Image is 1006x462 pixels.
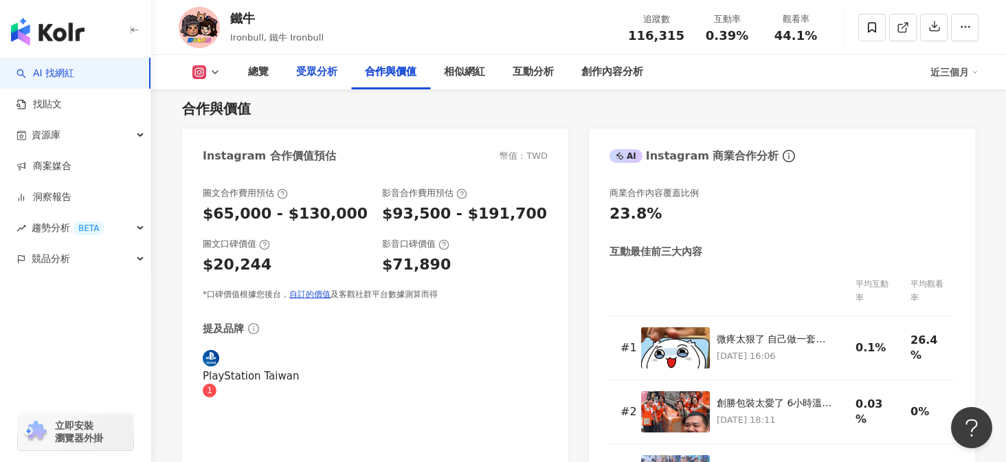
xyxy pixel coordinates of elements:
div: 互動最佳前三大內容 [610,245,702,259]
div: 創勝包裝太愛了 6小時溫柔的風暴搬家 看他們的包裝 會被感動 很優雅 很乾淨 很香 看他們很多影片 實際體驗 臉上只有滿滿的笑容 這次整理完 我要來斷捨離一波 現在我家很大歡迎來玩 @vvipm... [717,397,834,410]
div: 合作與價值 [182,99,251,118]
div: 23.8% [610,203,662,225]
span: 0.39% [706,29,748,43]
div: BETA [73,221,104,235]
div: 平均互動率 [856,277,888,305]
div: 鐵牛 [230,10,324,27]
div: 商業合作內容覆蓋比例 [610,187,699,199]
div: 合作與價值 [365,64,416,80]
span: 44.1% [774,29,817,43]
div: 平均觀看率 [910,277,943,305]
span: 資源庫 [32,120,60,151]
a: chrome extension立即安裝 瀏覽器外掛 [18,413,133,450]
div: *口碑價值根據您後台， 及客觀社群平台數據測算而得 [203,289,548,300]
a: 商案媒合 [16,159,71,173]
span: 立即安裝 瀏覽器外掛 [55,419,103,444]
span: 競品分析 [32,243,70,274]
span: 1 [207,386,212,395]
sup: 1 [203,384,216,397]
span: 趨勢分析 [32,212,104,243]
iframe: Help Scout Beacon - Open [951,407,992,448]
div: 總覽 [248,64,269,80]
img: 創勝包裝太愛了 6小時溫柔的風暴搬家 看他們的包裝 會被感動 很優雅 很乾淨 很香 看他們很多影片 實際體驗 臉上只有滿滿的笑容 這次整理完 我要來斷捨離一波 現在我家很大歡迎來玩 @vvipm... [641,391,710,432]
div: 近三個月 [930,61,979,83]
div: 觀看率 [770,12,822,26]
img: logo [11,18,85,45]
div: 圖文口碑價值 [203,238,270,250]
div: AI [610,149,642,163]
div: 創作內容分析 [581,64,643,80]
span: Ironbull, 鐵牛 Ironbull [230,32,324,43]
span: info-circle [781,148,797,164]
div: Instagram 商業合作分析 [610,148,779,164]
div: 追蹤數 [628,12,684,26]
div: 受眾分析 [296,64,337,80]
div: $71,890 [382,254,451,276]
span: 116,315 [628,28,684,43]
div: 相似網紅 [444,64,485,80]
div: 影音合作費用預估 [382,187,467,199]
div: 0.1% [856,340,888,355]
img: chrome extension [22,421,49,443]
a: 洞察報告 [16,190,71,204]
div: PlayStation Taiwan [203,368,372,384]
img: KOL Avatar [179,7,220,48]
div: 0% [910,404,943,419]
span: rise [16,223,26,233]
a: 找貼文 [16,98,62,111]
div: $20,244 [203,254,271,276]
span: info-circle [246,321,261,336]
div: Instagram 合作價值預估 [203,148,336,164]
div: 26.4% [910,333,943,364]
div: $93,500 - $191,700 [382,203,547,225]
div: 影音口碑價值 [382,238,449,250]
img: 微疼太狠了 自己做一套一番賞出來玩 底下留言 IG/FB各抽一位送出 大禮包/ A賞懶骨頭 想知道詳細一番賞資訊 來富士玩玩具店 @fushiwanmagic @weiteng0710 [641,327,710,368]
div: 互動率 [701,12,753,26]
div: 幣值：TWD [500,150,548,162]
a: 自訂的價值 [289,289,331,299]
div: 0.03% [856,397,888,428]
div: 提及品牌 [203,322,244,336]
p: [DATE] 18:11 [717,412,834,428]
a: searchAI 找網紅 [16,67,74,80]
div: 互動分析 [513,64,554,80]
img: KOL Avatar [203,350,219,366]
p: [DATE] 16:06 [717,349,834,364]
div: 圖文合作費用預估 [203,187,288,199]
div: $65,000 - $130,000 [203,203,368,225]
div: 微疼太狠了 自己做一套一番賞出來玩 底下留言 IG/FB各抽一位送出 大禮包/ A賞懶骨頭 想知道詳細一番賞資訊 來富士玩玩具店 @fushiwanmagic @weiteng0710 [717,333,834,346]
